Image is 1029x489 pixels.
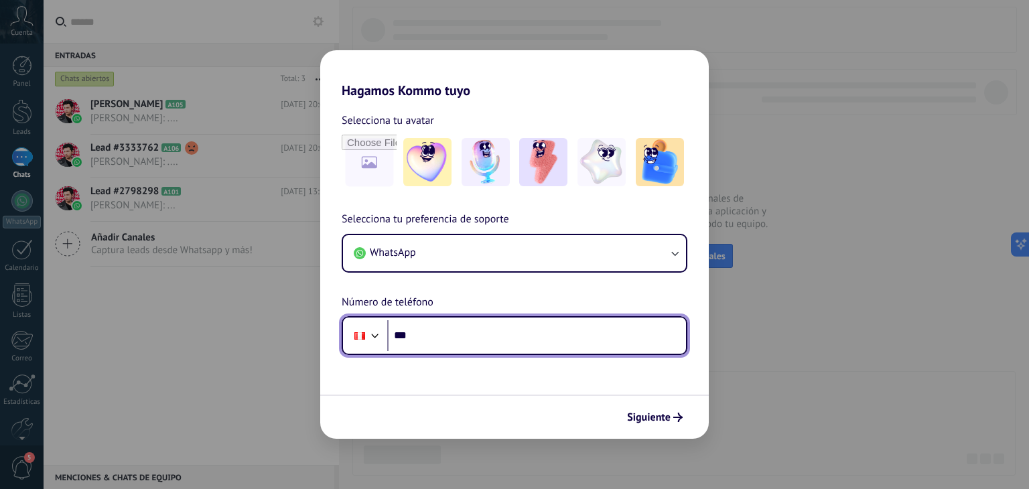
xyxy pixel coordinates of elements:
[342,112,434,129] span: Selecciona tu avatar
[577,138,626,186] img: -4.jpeg
[627,413,671,422] span: Siguiente
[519,138,567,186] img: -3.jpeg
[320,50,709,98] h2: Hagamos Kommo tuyo
[342,294,433,311] span: Número de teléfono
[347,322,372,350] div: Peru: + 51
[370,246,416,259] span: WhatsApp
[636,138,684,186] img: -5.jpeg
[343,235,686,271] button: WhatsApp
[403,138,452,186] img: -1.jpeg
[342,211,509,228] span: Selecciona tu preferencia de soporte
[462,138,510,186] img: -2.jpeg
[621,406,689,429] button: Siguiente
